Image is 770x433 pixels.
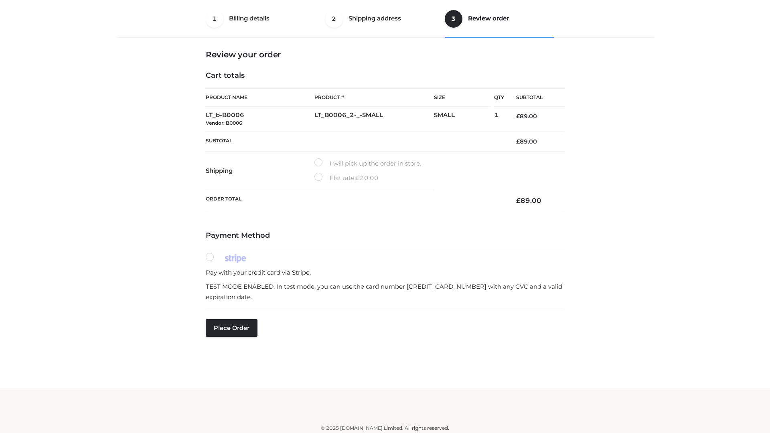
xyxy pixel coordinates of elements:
div: © 2025 [DOMAIN_NAME] Limited. All rights reserved. [119,424,651,432]
h4: Payment Method [206,231,564,240]
td: SMALL [434,107,494,132]
label: I will pick up the order in store. [314,158,421,169]
th: Size [434,89,490,107]
p: Pay with your credit card via Stripe. [206,267,564,278]
p: TEST MODE ENABLED. In test mode, you can use the card number [CREDIT_CARD_NUMBER] with any CVC an... [206,281,564,302]
th: Subtotal [206,132,504,151]
label: Flat rate: [314,173,379,183]
bdi: 89.00 [516,138,537,145]
th: Qty [494,88,504,107]
span: £ [356,174,360,182]
th: Order Total [206,190,504,211]
span: £ [516,113,520,120]
h4: Cart totals [206,71,564,80]
h3: Review your order [206,50,564,59]
span: £ [516,196,521,204]
button: Place order [206,319,257,337]
small: Vendor: B0006 [206,120,242,126]
bdi: 20.00 [356,174,379,182]
td: LT_b-B0006 [206,107,314,132]
td: 1 [494,107,504,132]
td: LT_B0006_2-_-SMALL [314,107,434,132]
th: Product Name [206,88,314,107]
th: Subtotal [504,89,564,107]
th: Product # [314,88,434,107]
bdi: 89.00 [516,113,537,120]
span: £ [516,138,520,145]
bdi: 89.00 [516,196,541,204]
th: Shipping [206,152,314,190]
